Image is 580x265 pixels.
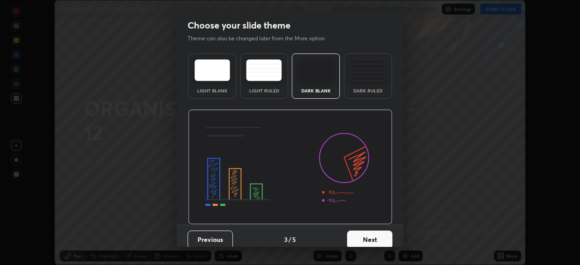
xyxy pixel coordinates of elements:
h4: 5 [292,235,296,244]
p: Theme can also be changed later from the More option [188,34,334,43]
img: darkRuledTheme.de295e13.svg [350,59,386,81]
img: darkThemeBanner.d06ce4a2.svg [188,110,392,225]
div: Light Ruled [246,88,282,93]
h4: / [289,235,291,244]
button: Previous [188,231,233,249]
h4: 3 [284,235,288,244]
div: Light Blank [194,88,230,93]
h2: Choose your slide theme [188,19,290,31]
img: darkTheme.f0cc69e5.svg [298,59,334,81]
button: Next [347,231,392,249]
img: lightRuledTheme.5fabf969.svg [246,59,282,81]
img: lightTheme.e5ed3b09.svg [194,59,230,81]
div: Dark Blank [298,88,334,93]
div: Dark Ruled [350,88,386,93]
